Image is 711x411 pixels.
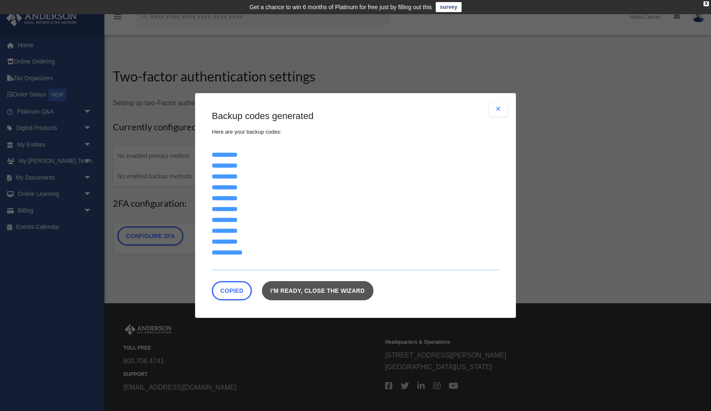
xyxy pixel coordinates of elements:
[436,2,462,12] a: survey
[703,1,709,6] div: close
[262,281,373,300] a: I'm ready, close the wizard
[489,101,508,117] button: Close modal
[212,281,252,300] button: Copied
[249,2,432,12] div: Get a chance to win 6 months of Platinum for free just by filling out this
[212,110,499,123] h3: Backup codes generated
[212,127,499,137] p: Here are your backup codes:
